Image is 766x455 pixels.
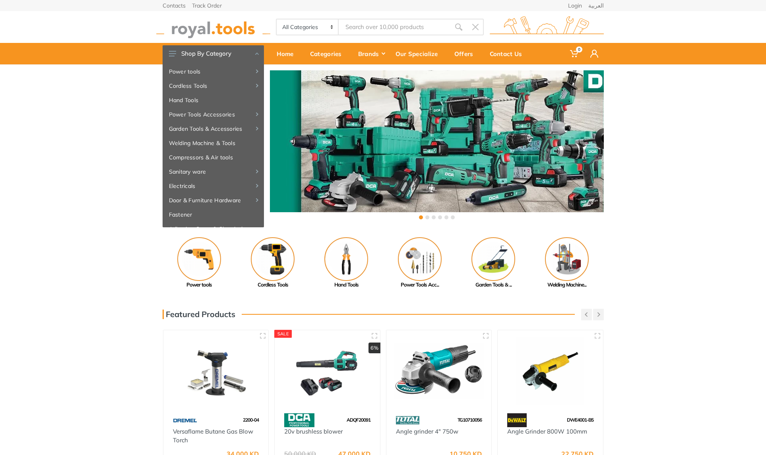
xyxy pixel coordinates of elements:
a: Home [271,43,304,64]
img: 45.webp [507,413,527,427]
img: Royal Tools - Angle Grinder 800W 100mm [505,337,596,405]
a: Cordless Tools [236,237,310,289]
a: Contacts [163,3,186,8]
a: Power tools [163,64,264,79]
div: Cordless Tools [236,281,310,289]
img: Royal Tools - Angle grinder 4 [394,337,485,405]
div: Garden Tools & ... [457,281,530,289]
div: 6% [368,343,380,354]
div: Contact Us [484,45,533,62]
img: 86.webp [396,413,420,427]
div: SALE [274,330,292,338]
a: Contact Us [484,43,533,64]
div: Home [271,45,304,62]
img: 67.webp [173,413,198,427]
select: Category [277,19,339,35]
input: Site search [339,19,450,35]
a: Hand Tools [310,237,383,289]
img: Royal - Hand Tools [324,237,368,281]
div: Offers [449,45,484,62]
a: Welding Machine & Tools [163,136,264,150]
h3: Featured Products [163,310,235,319]
a: Versaflame Butane Gas Blow Torch [173,428,253,444]
span: 2200-04 [243,417,259,423]
img: 58.webp [284,413,314,427]
a: Welding Machine... [530,237,604,289]
button: Shop By Category [163,45,264,62]
a: Compressors & Air tools [163,150,264,165]
div: Power Tools Acc... [383,281,457,289]
span: DWE4001-B5 [567,417,593,423]
a: Fastener [163,207,264,222]
a: Electricals [163,179,264,193]
a: Garden Tools & ... [457,237,530,289]
a: Offers [449,43,484,64]
div: Brands [353,45,390,62]
a: العربية [588,3,604,8]
a: Our Specialize [390,43,449,64]
span: 0 [576,46,582,52]
div: Hand Tools [310,281,383,289]
a: Door & Furniture Hardware [163,193,264,207]
a: Power Tools Acc... [383,237,457,289]
a: Track Order [192,3,222,8]
a: 20v brushless blower [284,428,343,435]
img: Royal Tools - Versaflame Butane Gas Blow Torch [171,337,262,405]
a: Sanitary ware [163,165,264,179]
a: 0 [564,43,585,64]
a: Categories [304,43,353,64]
div: Our Specialize [390,45,449,62]
img: Royal Tools - 20v brushless blower [282,337,373,405]
img: royal.tools Logo [156,16,270,38]
a: Cordless Tools [163,79,264,93]
a: Login [568,3,582,8]
img: royal.tools Logo [490,16,604,38]
img: Royal - Power tools [177,237,221,281]
a: Power tools [163,237,236,289]
a: Power Tools Accessories [163,107,264,122]
div: Categories [304,45,353,62]
img: Royal - Welding Machine & Tools [545,237,589,281]
span: ADQF20091 [347,417,370,423]
img: Royal - Garden Tools & Accessories [471,237,515,281]
a: Angle Grinder 800W 100mm [507,428,587,435]
a: Garden Tools & Accessories [163,122,264,136]
img: Royal - Power Tools Accessories [398,237,442,281]
img: Royal - Cordless Tools [251,237,295,281]
div: Welding Machine... [530,281,604,289]
a: Adhesive, Spray & Chemical [163,222,264,236]
a: Hand Tools [163,93,264,107]
a: Angle grinder 4" 750w [396,428,458,435]
span: TG10710056 [458,417,482,423]
div: Power tools [163,281,236,289]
